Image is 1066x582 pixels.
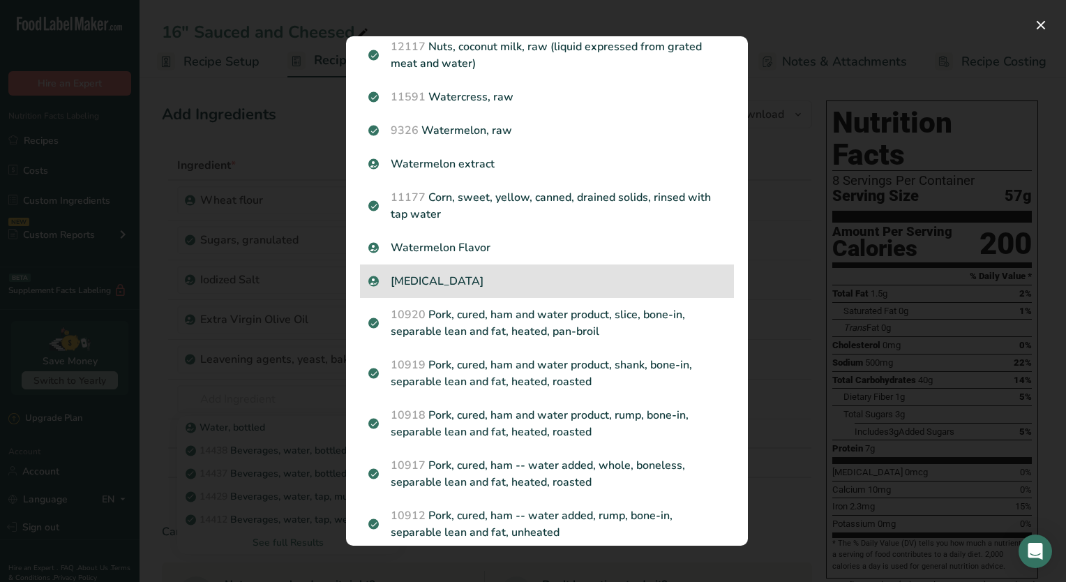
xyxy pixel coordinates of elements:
[368,407,726,440] p: Pork, cured, ham and water product, rump, bone-in, separable lean and fat, heated, roasted
[368,239,726,256] p: Watermelon Flavor
[368,306,726,340] p: Pork, cured, ham and water product, slice, bone-in, separable lean and fat, heated, pan-broil
[368,38,726,72] p: Nuts, coconut milk, raw (liquid expressed from grated meat and water)
[368,457,726,491] p: Pork, cured, ham -- water added, whole, boneless, separable lean and fat, heated, roasted
[368,122,726,139] p: Watermelon, raw
[368,507,726,541] p: Pork, cured, ham -- water added, rump, bone-in, separable lean and fat, unheated
[368,156,726,172] p: Watermelon extract
[391,508,426,523] span: 10912
[391,123,419,138] span: 9326
[1019,535,1052,568] div: Open Intercom Messenger
[368,273,726,290] p: [MEDICAL_DATA]
[391,357,426,373] span: 10919
[391,458,426,473] span: 10917
[368,189,726,223] p: Corn, sweet, yellow, canned, drained solids, rinsed with tap water
[391,89,426,105] span: 11591
[391,307,426,322] span: 10920
[391,39,426,54] span: 12117
[391,190,426,205] span: 11177
[368,357,726,390] p: Pork, cured, ham and water product, shank, bone-in, separable lean and fat, heated, roasted
[391,408,426,423] span: 10918
[368,89,726,105] p: Watercress, raw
